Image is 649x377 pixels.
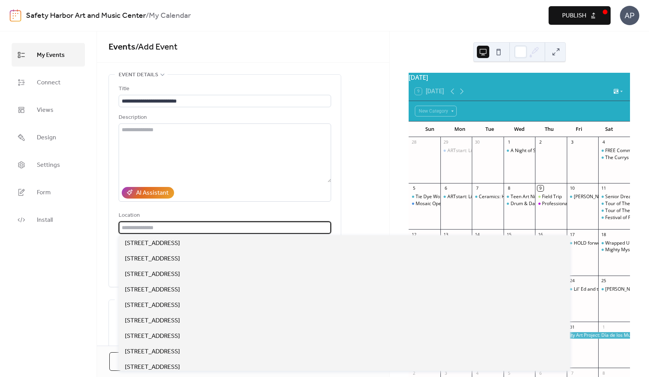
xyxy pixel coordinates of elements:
[601,185,606,191] div: 11
[409,200,440,207] div: Mosaic Open Studio
[37,214,53,226] span: Install
[504,147,535,154] div: A Night of Storytelling
[26,9,146,23] a: Safety Harbor Art and Music Center
[37,187,51,199] span: Form
[598,207,630,214] div: Tour of The SHAMc Complex
[10,9,21,22] img: logo
[125,363,180,372] span: [STREET_ADDRESS]
[598,247,630,253] div: Mighty Mystic In Concert
[605,194,642,200] div: Senior Dreamers
[409,73,630,82] div: [DATE]
[598,200,630,207] div: Tour of The SHAMc Complex
[601,139,606,145] div: 4
[416,200,459,207] div: Mosaic Open Studio
[535,200,567,207] div: Professional Development - PCPS
[443,370,449,376] div: 3
[12,43,85,67] a: My Events
[37,104,54,116] span: Views
[125,347,180,356] span: [STREET_ADDRESS]
[37,49,65,61] span: My Events
[416,194,489,200] div: Tie Dye Workshop: Geode Method
[125,332,180,341] span: [STREET_ADDRESS]
[504,194,535,200] div: Teen Art Nights @ SHAMc
[504,122,534,137] div: Wed
[37,159,60,171] span: Settings
[569,370,575,376] div: 7
[119,211,330,220] div: Location
[12,208,85,231] a: Install
[601,231,606,237] div: 18
[149,9,191,23] b: My Calendar
[125,270,180,279] span: [STREET_ADDRESS]
[535,194,567,200] div: Field Trip
[136,188,169,198] div: AI Assistant
[411,139,417,145] div: 28
[594,122,624,137] div: Sat
[504,200,535,207] div: Drum & Dance Circle
[601,370,606,376] div: 8
[474,231,480,237] div: 14
[598,286,630,293] div: Selwyn Birchwood In Concert
[443,139,449,145] div: 29
[122,187,174,199] button: AI Assistant
[569,278,575,284] div: 24
[474,139,480,145] div: 30
[415,122,445,137] div: Sun
[411,231,417,237] div: 12
[12,98,85,122] a: Views
[12,153,85,177] a: Settings
[445,122,475,137] div: Mon
[598,194,630,200] div: Senior Dreamers
[409,194,440,200] div: Tie Dye Workshop: Geode Method
[12,180,85,204] a: Form
[537,231,543,237] div: 16
[598,147,630,154] div: FREE Community Art Project: Paint Burlap Bags
[511,194,567,200] div: Teen Art Nights @ SHAMc
[125,285,180,295] span: [STREET_ADDRESS]
[574,194,633,200] div: [PERSON_NAME] In Concert
[447,147,534,154] div: ARTstart: Literacy, Mindfulness, & Music
[506,370,512,376] div: 5
[125,239,180,248] span: [STREET_ADDRESS]
[537,370,543,376] div: 6
[535,332,630,339] div: FREE Community Art Project: Día de los Muertos
[562,11,586,21] span: Publish
[119,70,158,80] span: Event details
[511,147,558,154] div: A Night of Storytelling
[440,147,472,154] div: ARTstart: Literacy, Mindfulness, & Music
[601,324,606,330] div: 1
[12,70,85,94] a: Connect
[549,6,611,25] button: Publish
[506,231,512,237] div: 15
[569,139,575,145] div: 3
[574,240,646,247] div: HOLD forwomen in tourism event
[567,286,599,293] div: Lil' Ed and the Blues Imperials In Concert
[474,370,480,376] div: 4
[537,139,543,145] div: 2
[569,185,575,191] div: 10
[443,231,449,237] div: 13
[146,9,149,23] b: /
[125,316,180,326] span: [STREET_ADDRESS]
[598,240,630,247] div: Wrapped Up In Owls Workshop
[440,194,472,200] div: ARTstart: Literacy, Mindfulness, & Music [October]
[411,185,417,191] div: 5
[569,231,575,237] div: 17
[511,200,556,207] div: Drum & Dance Circle
[534,122,564,137] div: Thu
[620,6,639,25] div: AP
[125,301,180,310] span: [STREET_ADDRESS]
[598,154,630,161] div: The Currys In Concert
[135,39,178,56] span: / Add Event
[37,77,60,89] span: Connect
[598,214,630,221] div: Festival of Frights Circus Show
[474,185,480,191] div: 7
[109,352,160,371] button: Cancel
[542,200,614,207] div: Professional Development - PCPS
[475,122,504,137] div: Tue
[601,278,606,284] div: 25
[567,194,599,200] div: Thornetta Davis In Concert
[447,194,556,200] div: ARTstart: Literacy, Mindfulness, & Music [October]
[542,194,562,200] div: Field Trip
